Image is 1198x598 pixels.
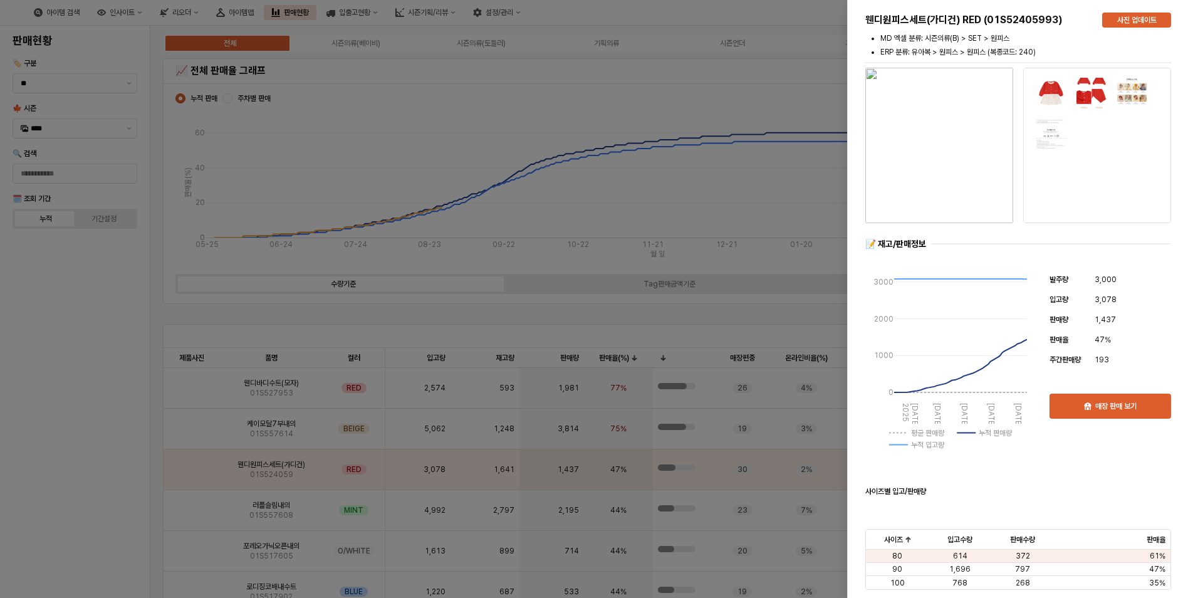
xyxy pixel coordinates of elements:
p: 사진 업데이트 [1117,15,1157,25]
span: 80 [892,551,902,561]
span: 판매율 [1147,535,1165,545]
span: 입고수량 [947,535,972,545]
span: 3,000 [1095,273,1117,286]
span: 3,078 [1095,293,1117,306]
span: 주간판매량 [1050,355,1081,364]
span: 47% [1149,564,1165,574]
span: 614 [953,551,967,561]
div: 📝 재고/판매정보 [865,238,926,250]
li: MD 엑셀 분류: 시즌의류(B) > SET > 원피스 [880,33,1171,44]
span: 90 [892,564,902,574]
span: 768 [952,578,967,588]
span: 35% [1149,578,1165,588]
span: 100 [890,578,905,588]
h5: 웬디원피스세트(가디건) RED (01S52405993) [865,14,1092,26]
span: 판매수량 [1010,535,1035,545]
span: 판매량 [1050,315,1068,324]
span: 193 [1095,354,1109,366]
span: 47% [1095,333,1111,346]
span: 판매율 [1050,335,1068,344]
span: 입고량 [1050,295,1068,304]
span: 61% [1150,551,1165,561]
button: 사진 업데이트 [1102,13,1171,28]
li: ERP 분류: 유아복 > 원피스 > 원피스 (복종코드: 240) [880,46,1171,58]
span: 1,696 [949,564,971,574]
strong: 사이즈별 입고/판매량 [865,487,926,496]
span: 사이즈 [884,535,903,545]
span: 1,437 [1095,313,1116,326]
span: 발주량 [1050,275,1068,284]
span: 268 [1016,578,1030,588]
button: 매장 판매 보기 [1050,394,1171,419]
p: 매장 판매 보기 [1095,401,1137,411]
span: 797 [1015,564,1030,574]
span: 372 [1016,551,1030,561]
